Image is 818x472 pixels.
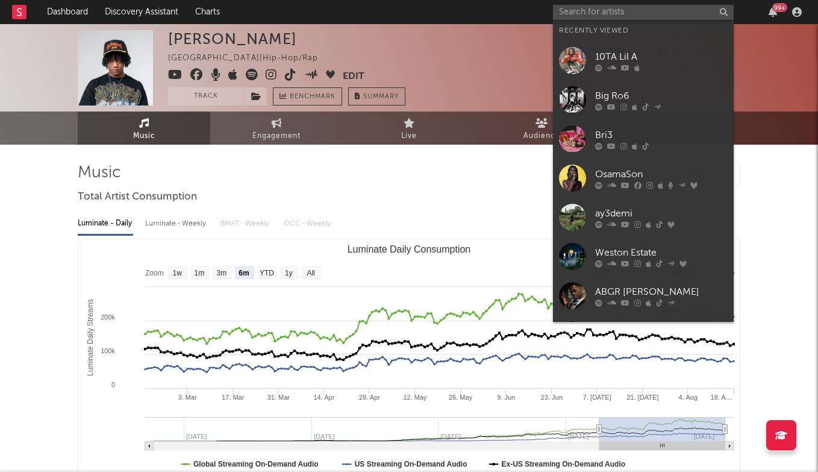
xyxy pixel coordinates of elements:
[252,129,301,143] span: Engagement
[595,245,728,260] div: Weston Estate
[595,206,728,221] div: ay3demi
[210,112,343,145] a: Engagement
[168,51,332,66] div: [GEOGRAPHIC_DATA] | Hip-Hop/Rap
[497,394,515,401] text: 9. Jun
[267,394,290,401] text: 31. Mar
[168,87,243,105] button: Track
[595,128,728,142] div: Bri3
[355,460,467,468] text: US Streaming On-Demand Audio
[553,159,734,198] a: OsamaSon
[363,93,399,100] span: Summary
[111,381,115,388] text: 0
[348,87,405,105] button: Summary
[145,269,164,277] text: Zoom
[403,394,427,401] text: 12. May
[307,269,314,277] text: All
[359,394,380,401] text: 28. Apr
[133,129,155,143] span: Music
[772,3,787,12] div: 99 +
[217,269,227,277] text: 3m
[553,41,734,80] a: 10TA Lil A
[343,112,475,145] a: Live
[449,394,473,401] text: 26. May
[679,394,698,401] text: 4. Aug
[541,394,563,401] text: 23. Jun
[348,244,471,254] text: Luminate Daily Consumption
[502,460,626,468] text: Ex-US Streaming On-Demand Audio
[559,24,728,38] div: Recently Viewed
[595,49,728,64] div: 10TA Lil A
[553,5,734,20] input: Search for artists
[626,394,658,401] text: 21. [DATE]
[553,237,734,276] a: Weston Estate
[553,315,734,354] a: Che
[173,269,183,277] text: 1w
[769,7,777,17] button: 99+
[86,299,95,376] text: Luminate Daily Streams
[78,190,197,204] span: Total Artist Consumption
[711,394,732,401] text: 18. A…
[78,213,133,234] div: Luminate - Daily
[193,460,319,468] text: Global Streaming On-Demand Audio
[595,167,728,181] div: OsamaSon
[145,213,208,234] div: Luminate - Weekly
[553,198,734,237] a: ay3demi
[343,69,364,84] button: Edit
[168,30,297,48] div: [PERSON_NAME]
[523,129,560,143] span: Audience
[239,269,249,277] text: 6m
[401,129,417,143] span: Live
[178,394,198,401] text: 3. Mar
[222,394,245,401] text: 17. Mar
[583,394,611,401] text: 7. [DATE]
[553,80,734,119] a: Big Ro6
[195,269,205,277] text: 1m
[595,89,728,103] div: Big Ro6
[260,269,274,277] text: YTD
[595,285,728,299] div: ABGR [PERSON_NAME]
[273,87,342,105] a: Benchmark
[553,276,734,315] a: ABGR [PERSON_NAME]
[475,112,608,145] a: Audience
[313,394,334,401] text: 14. Apr
[290,90,336,104] span: Benchmark
[285,269,293,277] text: 1y
[101,313,115,321] text: 200k
[78,112,210,145] a: Music
[101,347,115,354] text: 100k
[553,119,734,159] a: Bri3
